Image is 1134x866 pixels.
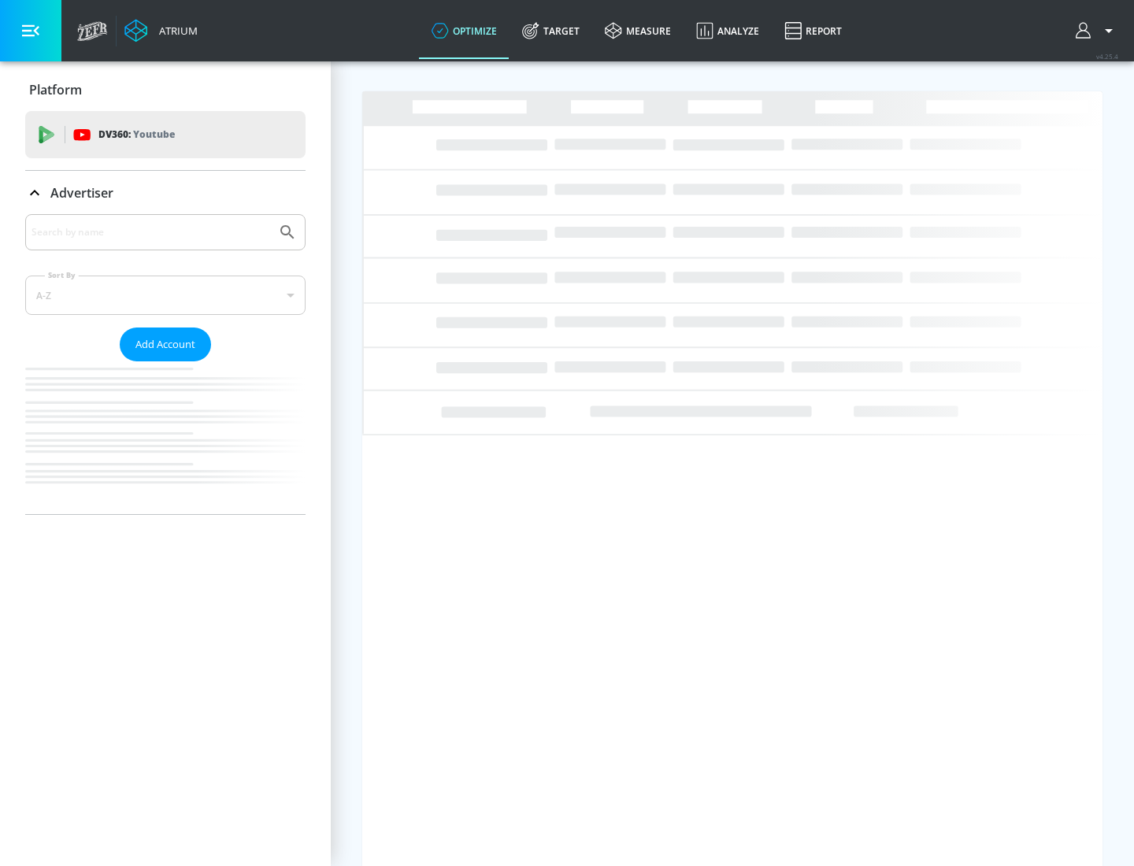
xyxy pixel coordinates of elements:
[1096,52,1118,61] span: v 4.25.4
[684,2,772,59] a: Analyze
[25,68,306,112] div: Platform
[133,126,175,142] p: Youtube
[25,361,306,514] nav: list of Advertiser
[772,2,854,59] a: Report
[29,81,82,98] p: Platform
[592,2,684,59] a: measure
[120,328,211,361] button: Add Account
[153,24,198,38] div: Atrium
[50,184,113,202] p: Advertiser
[25,214,306,514] div: Advertiser
[25,276,306,315] div: A-Z
[510,2,592,59] a: Target
[124,19,198,43] a: Atrium
[45,270,79,280] label: Sort By
[98,126,175,143] p: DV360:
[25,171,306,215] div: Advertiser
[25,111,306,158] div: DV360: Youtube
[419,2,510,59] a: optimize
[31,222,270,242] input: Search by name
[135,335,195,353] span: Add Account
